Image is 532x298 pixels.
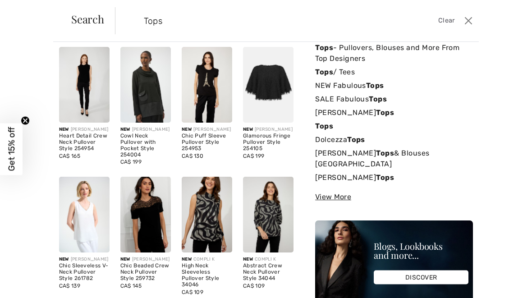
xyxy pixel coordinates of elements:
[376,149,394,157] strong: Tops
[182,133,232,151] div: Chic Puff Sleeve Pullover Style 254953
[120,283,142,289] span: CA$ 145
[182,126,232,133] div: [PERSON_NAME]
[243,283,265,289] span: CA$ 109
[315,133,473,147] a: DolcezzaTops
[347,135,365,144] strong: Tops
[315,92,473,106] a: SALE FabulousTops
[182,127,192,132] span: New
[243,47,294,123] img: Glamorous Fringe Pullover Style 254105. Black
[315,192,473,202] div: View More
[59,126,110,133] div: [PERSON_NAME]
[59,153,80,159] span: CA$ 165
[182,289,203,295] span: CA$ 109
[182,263,232,288] div: High Neck Sleeveless Pullover Style 34046
[462,14,475,28] button: Close
[243,256,294,263] div: COMPLI K
[59,283,80,289] span: CA$ 139
[315,147,473,171] a: [PERSON_NAME]Tops& Blouses [GEOGRAPHIC_DATA]
[369,95,387,103] strong: Tops
[315,79,473,92] a: NEW FabulousTops
[120,133,171,158] div: Cowl Neck Pullover with Pocket Style 254004
[243,263,294,281] div: Abstract Crew Neck Pullover Style 34044
[59,133,110,151] div: Heart Detail Crew Neck Pullover Style 254954
[315,106,473,119] a: [PERSON_NAME]Tops
[6,127,17,171] span: Get 15% off
[315,171,473,184] a: [PERSON_NAME]Tops
[22,6,41,14] span: Chat
[243,126,294,133] div: [PERSON_NAME]
[243,257,253,262] span: New
[59,263,110,281] div: Chic Sleeveless V-Neck Pullover Style 261782
[137,7,381,34] input: TYPE TO SEARCH
[243,177,294,252] img: Abstract Crew Neck Pullover Style 34044. As sample
[243,153,264,159] span: CA$ 199
[243,133,294,151] div: Glamorous Fringe Pullover Style 254105
[182,153,203,159] span: CA$ 130
[120,126,171,133] div: [PERSON_NAME]
[376,108,394,117] strong: Tops
[182,257,192,262] span: New
[120,177,171,252] img: Chic Beaded Crew Neck Pullover Style 259732. Black
[120,256,171,263] div: [PERSON_NAME]
[182,256,232,263] div: COMPLI K
[376,173,394,182] strong: Tops
[315,41,473,65] a: Tops- Pullovers, Blouses and More From Top Designers
[120,263,171,281] div: Chic Beaded Crew Neck Pullover Style 259732
[59,257,69,262] span: New
[59,177,110,252] img: Chic Sleeveless V-Neck Pullover Style 261782. Vanilla 30
[120,159,142,165] span: CA$ 199
[315,43,333,52] strong: Tops
[71,14,104,24] span: Search
[21,116,30,125] button: Close teaser
[315,122,333,130] strong: Tops
[374,270,468,284] div: DISCOVER
[120,257,130,262] span: New
[120,127,130,132] span: New
[182,177,232,252] img: High Neck Sleeveless Pullover Style 34046. As sample
[59,256,110,263] div: [PERSON_NAME]
[315,68,333,76] strong: Tops
[315,119,473,133] a: Tops
[59,127,69,132] span: New
[315,65,473,79] a: Tops/ Tees
[182,47,232,123] img: Chic Puff Sleeve Pullover Style 254953. Black
[59,47,110,123] img: Heart Detail Crew Neck Pullover Style 254954. Black
[366,81,384,90] strong: Tops
[374,242,468,260] div: Blogs, Lookbooks and more...
[438,16,455,26] span: Clear
[120,47,171,123] img: Cowl Neck Pullover with Pocket Style 254004. Black
[243,127,253,132] span: New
